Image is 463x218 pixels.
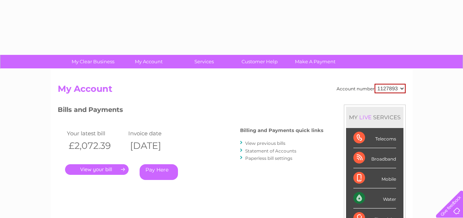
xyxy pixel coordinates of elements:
a: Statement of Accounts [245,148,296,154]
a: Pay Here [140,164,178,180]
td: Your latest bill [65,128,127,138]
div: Broadband [353,148,396,168]
a: View previous bills [245,140,285,146]
a: My Clear Business [63,55,123,68]
a: My Account [118,55,179,68]
th: [DATE] [126,138,188,153]
a: Make A Payment [285,55,345,68]
div: MY SERVICES [346,107,403,128]
div: Water [353,188,396,208]
div: Telecoms [353,128,396,148]
div: Mobile [353,168,396,188]
div: LIVE [358,114,373,121]
h3: Bills and Payments [58,105,323,117]
a: . [65,164,129,175]
div: Account number [337,84,406,93]
a: Services [174,55,234,68]
a: Paperless bill settings [245,155,292,161]
h2: My Account [58,84,406,98]
td: Invoice date [126,128,188,138]
a: Customer Help [229,55,290,68]
th: £2,072.39 [65,138,127,153]
h4: Billing and Payments quick links [240,128,323,133]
